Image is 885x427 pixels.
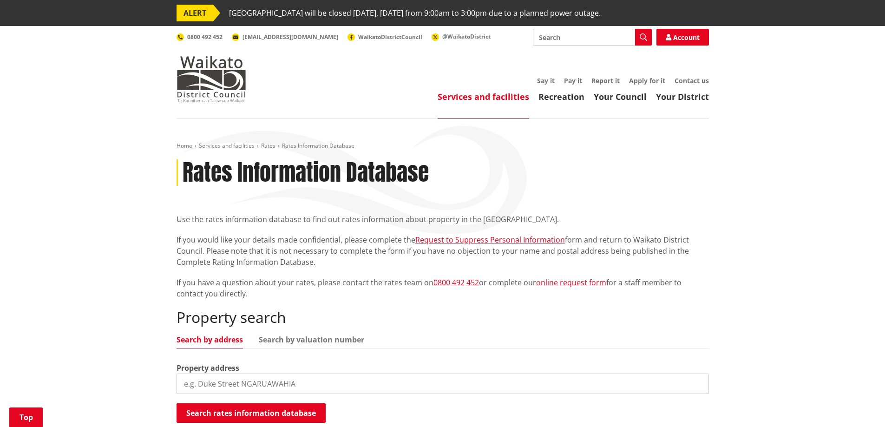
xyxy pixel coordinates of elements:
[591,76,620,85] a: Report it
[187,33,223,41] span: 0800 492 452
[538,91,584,102] a: Recreation
[358,33,422,41] span: WaikatoDistrictCouncil
[9,407,43,427] a: Top
[656,29,709,46] a: Account
[177,33,223,41] a: 0800 492 452
[177,403,326,423] button: Search rates information database
[177,362,239,374] label: Property address
[433,277,479,288] a: 0800 492 452
[177,5,213,21] span: ALERT
[232,33,338,41] a: [EMAIL_ADDRESS][DOMAIN_NAME]
[533,29,652,46] input: Search input
[177,234,709,268] p: If you would like your details made confidential, please complete the form and return to Waikato ...
[199,142,255,150] a: Services and facilities
[243,33,338,41] span: [EMAIL_ADDRESS][DOMAIN_NAME]
[442,33,491,40] span: @WaikatoDistrict
[177,214,709,225] p: Use the rates information database to find out rates information about property in the [GEOGRAPHI...
[177,374,709,394] input: e.g. Duke Street NGARUAWAHIA
[177,336,243,343] a: Search by address
[594,91,647,102] a: Your Council
[259,336,364,343] a: Search by valuation number
[347,33,422,41] a: WaikatoDistrictCouncil
[177,309,709,326] h2: Property search
[656,91,709,102] a: Your District
[415,235,565,245] a: Request to Suppress Personal Information
[536,277,606,288] a: online request form
[537,76,555,85] a: Say it
[177,142,192,150] a: Home
[282,142,354,150] span: Rates Information Database
[261,142,275,150] a: Rates
[229,5,601,21] span: [GEOGRAPHIC_DATA] will be closed [DATE], [DATE] from 9:00am to 3:00pm due to a planned power outage.
[438,91,529,102] a: Services and facilities
[177,56,246,102] img: Waikato District Council - Te Kaunihera aa Takiwaa o Waikato
[629,76,665,85] a: Apply for it
[183,159,429,186] h1: Rates Information Database
[564,76,582,85] a: Pay it
[177,142,709,150] nav: breadcrumb
[432,33,491,40] a: @WaikatoDistrict
[675,76,709,85] a: Contact us
[177,277,709,299] p: If you have a question about your rates, please contact the rates team on or complete our for a s...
